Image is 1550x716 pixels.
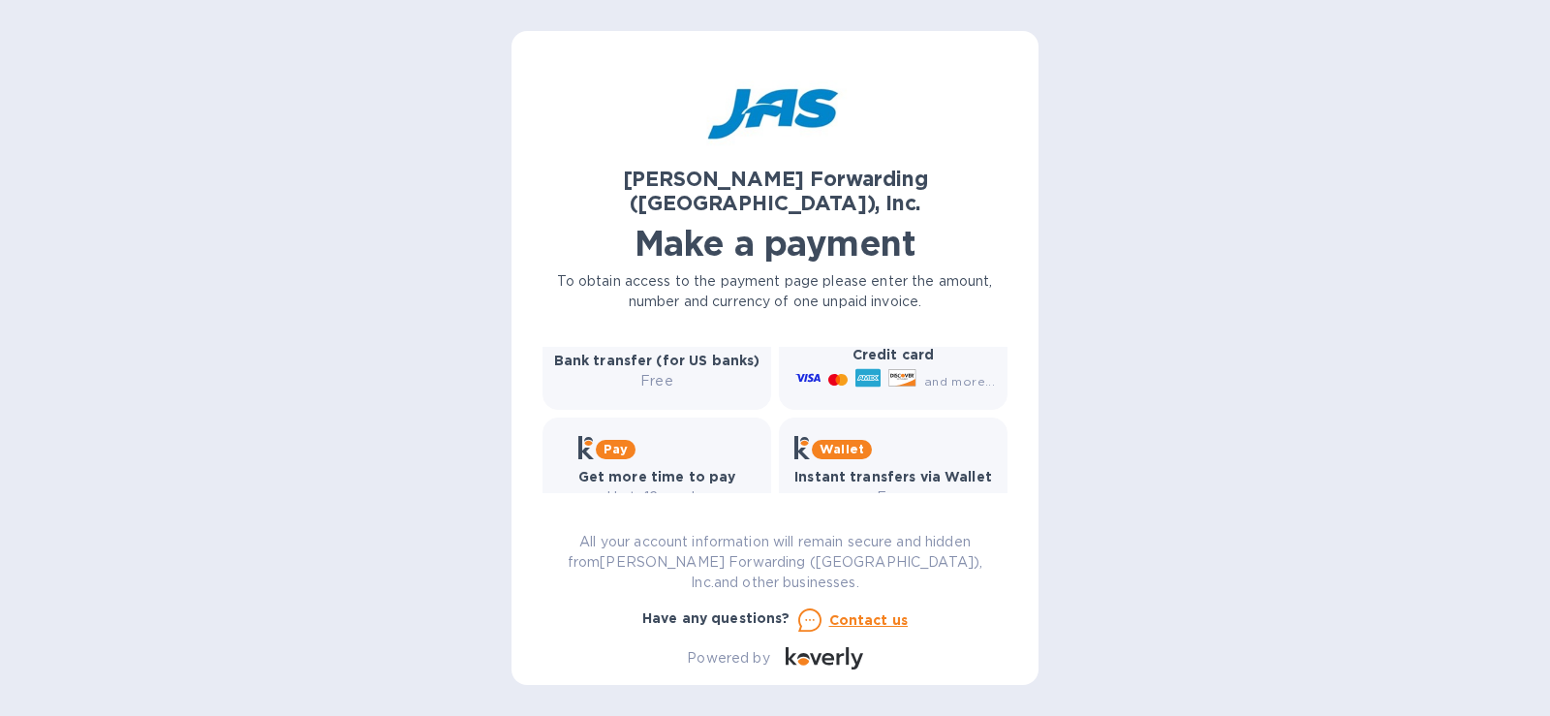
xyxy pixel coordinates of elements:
p: Up to 12 weeks [578,487,736,508]
b: Pay [604,442,628,456]
p: Free [794,487,992,508]
b: [PERSON_NAME] Forwarding ([GEOGRAPHIC_DATA]), Inc. [623,167,928,215]
b: Have any questions? [642,610,790,626]
b: Bank transfer (for US banks) [554,353,760,368]
p: Free [554,371,760,391]
b: Get more time to pay [578,469,736,484]
u: Contact us [829,612,909,628]
h1: Make a payment [542,223,1007,264]
b: Instant transfers via Wallet [794,469,992,484]
p: Powered by [687,648,769,669]
b: Credit card [852,347,934,362]
p: All your account information will remain secure and hidden from [PERSON_NAME] Forwarding ([GEOGRA... [542,532,1007,593]
b: Wallet [820,442,864,456]
p: To obtain access to the payment page please enter the amount, number and currency of one unpaid i... [542,271,1007,312]
span: and more... [924,374,995,389]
